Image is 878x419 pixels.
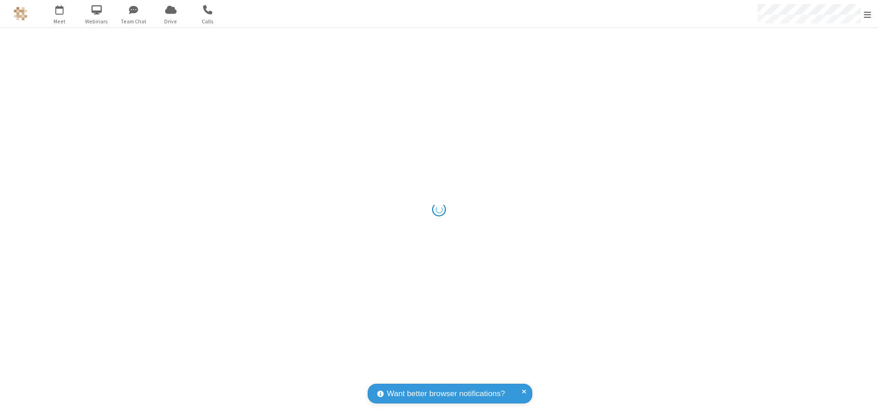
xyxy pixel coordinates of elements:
[43,17,77,26] span: Meet
[154,17,188,26] span: Drive
[387,388,505,400] span: Want better browser notifications?
[191,17,225,26] span: Calls
[14,7,27,21] img: QA Selenium DO NOT DELETE OR CHANGE
[80,17,114,26] span: Webinars
[117,17,151,26] span: Team Chat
